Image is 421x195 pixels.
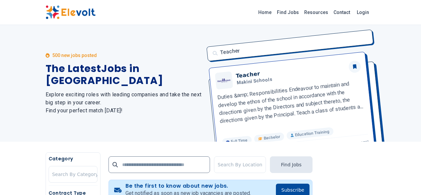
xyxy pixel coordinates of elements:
[256,7,274,18] a: Home
[353,6,373,19] a: Login
[46,63,203,87] h1: The Latest Jobs in [GEOGRAPHIC_DATA]
[270,156,313,173] button: Find Jobs
[46,5,96,19] img: Elevolt
[46,91,203,115] h2: Explore exciting roles with leading companies and take the next big step in your career. Find you...
[125,183,251,189] h4: Be the first to know about new jobs.
[52,52,97,59] p: 500 new jobs posted
[302,7,331,18] a: Resources
[274,7,302,18] a: Find Jobs
[49,155,98,162] h5: Category
[331,7,353,18] a: Contact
